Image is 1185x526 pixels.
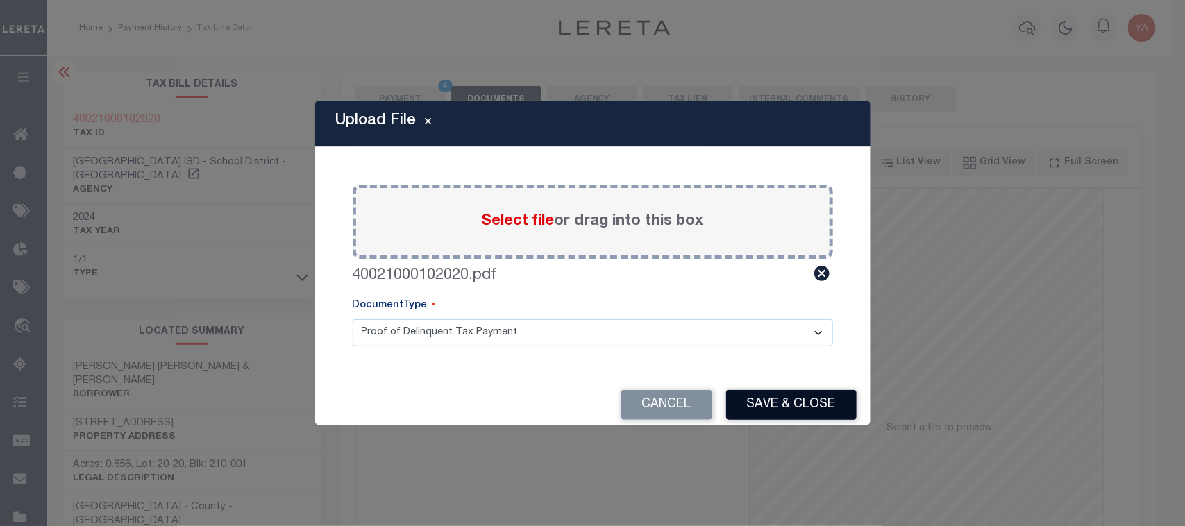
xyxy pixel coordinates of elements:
[482,210,704,233] label: or drag into this box
[482,214,555,229] span: Select file
[621,390,712,420] button: Cancel
[726,390,857,420] button: Save & Close
[353,264,497,287] label: 40021000102020.pdf
[353,298,436,314] label: DocumentType
[336,112,417,130] h5: Upload File
[417,115,441,132] button: Close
